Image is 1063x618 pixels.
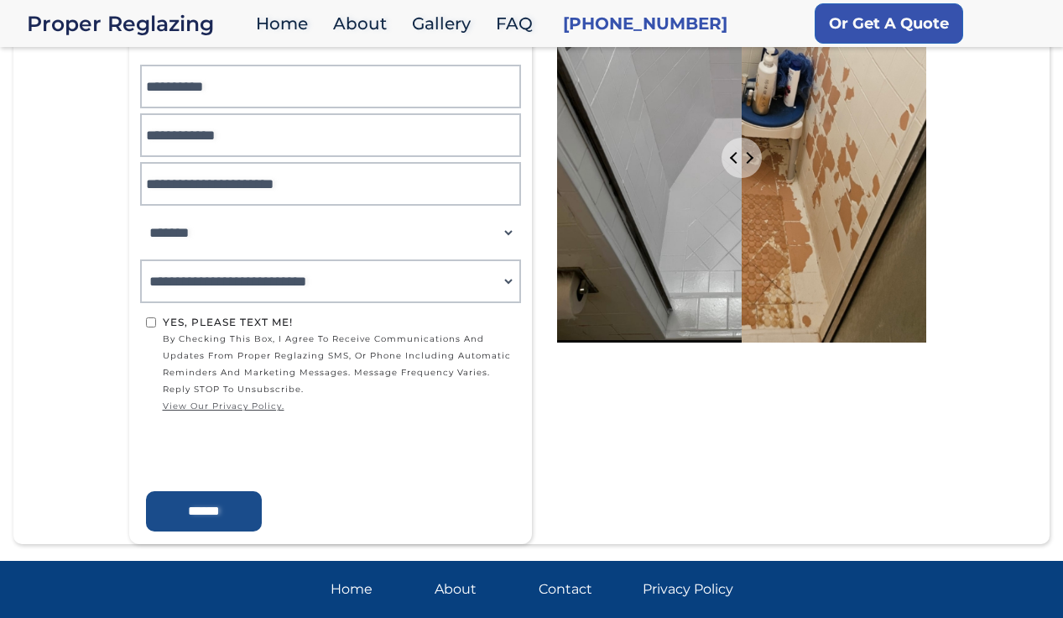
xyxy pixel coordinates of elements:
[146,419,401,484] iframe: reCAPTCHA
[248,6,325,42] a: Home
[563,12,727,35] a: [PHONE_NUMBER]
[487,6,550,42] a: FAQ
[163,331,515,415] span: by checking this box, I agree to receive communications and updates from Proper Reglazing SMS, or...
[404,6,487,42] a: Gallery
[331,578,421,601] a: Home
[27,12,248,35] a: home
[325,6,404,42] a: About
[163,314,515,331] div: Yes, Please text me!
[27,12,248,35] div: Proper Reglazing
[163,398,515,415] a: view our privacy policy.
[643,578,733,601] a: Privacy Policy
[435,578,525,601] a: About
[146,317,156,327] input: Yes, Please text me!by checking this box, I agree to receive communications and updates from Prop...
[815,3,963,44] a: Or Get A Quote
[539,578,629,601] a: Contact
